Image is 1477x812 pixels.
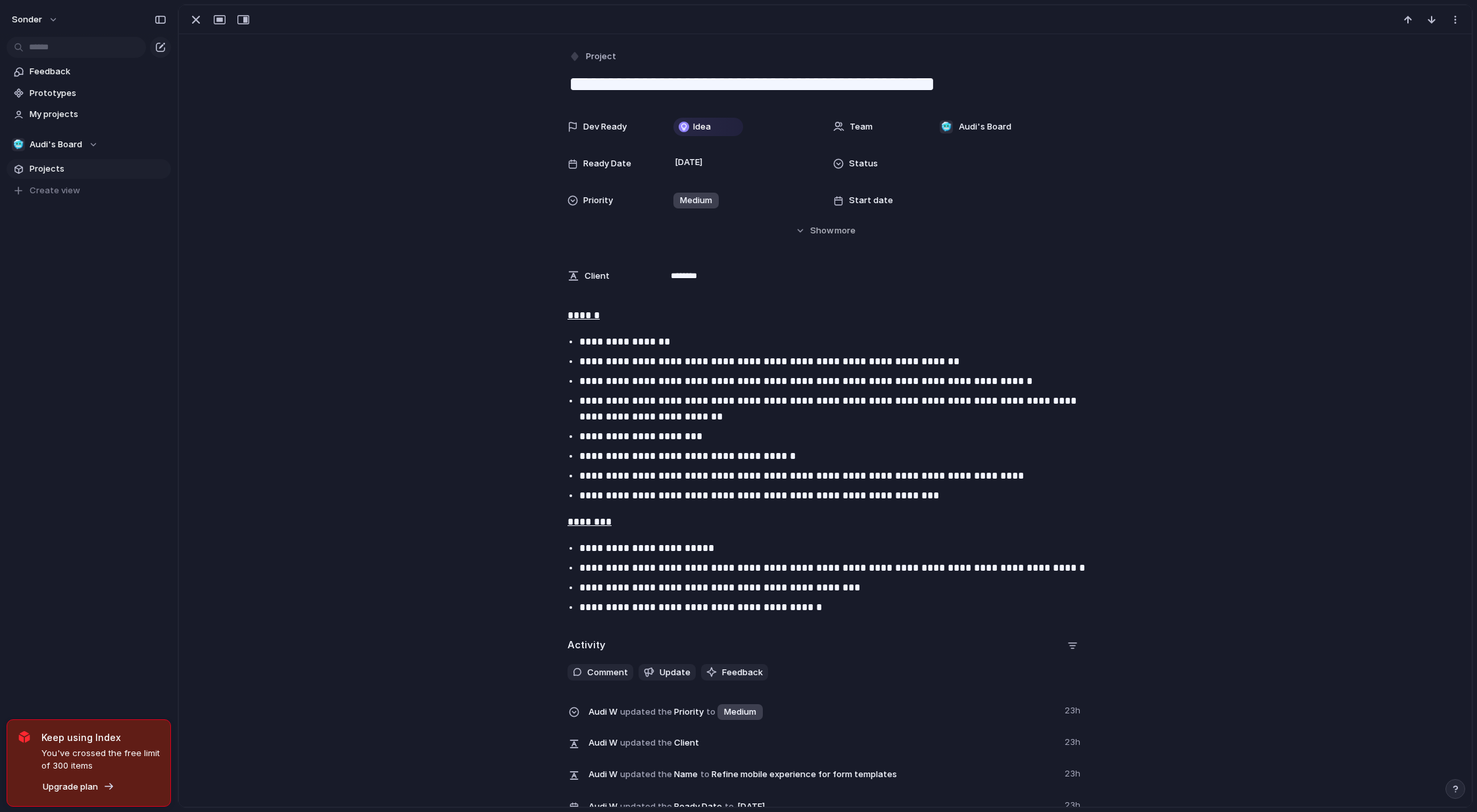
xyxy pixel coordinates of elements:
div: 🥶 [12,138,25,151]
span: more [835,224,856,237]
button: Feedback [701,664,768,681]
span: Medium [724,705,756,719]
div: 🥶 [940,120,953,133]
button: Project [566,47,620,66]
span: Audi W [589,736,617,750]
span: Audi's Board [30,138,82,151]
span: Dev Ready [583,120,627,133]
span: Audi W [589,768,617,781]
span: Client [585,270,610,283]
h2: Activity [568,638,606,653]
button: Update [639,664,696,681]
span: Medium [680,194,712,207]
a: Feedback [7,62,171,82]
span: Projects [30,162,166,176]
span: Upgrade plan [43,780,98,794]
span: updated the [620,768,672,781]
span: Priority [589,702,1057,721]
span: [DATE] [671,155,706,170]
span: updated the [620,736,672,750]
a: Prototypes [7,84,171,103]
span: Ready Date [583,157,631,170]
span: 23h [1065,702,1083,717]
span: My projects [30,108,166,121]
span: You've crossed the free limit of 300 items [41,747,160,773]
span: Project [586,50,616,63]
span: Idea [693,120,711,133]
span: Audi's Board [959,120,1011,133]
span: 23h [1065,765,1083,780]
span: Audi W [589,705,617,719]
span: Priority [583,194,613,207]
button: 🥶Audi's Board [7,135,171,155]
button: sonder [6,9,65,30]
span: Keep using Index [41,730,160,744]
span: 23h [1065,796,1083,812]
span: to [700,768,710,781]
a: Projects [7,159,171,179]
button: Showmore [568,219,1083,243]
button: Create view [7,181,171,201]
span: Comment [587,666,628,679]
span: sonder [12,13,42,26]
span: Client [589,733,1057,752]
a: My projects [7,105,171,124]
span: Team [850,120,873,133]
span: 23h [1065,733,1083,749]
span: Start date [849,194,893,207]
span: updated the [620,705,672,719]
span: Prototypes [30,87,166,100]
span: Feedback [722,666,763,679]
span: Status [849,157,878,170]
span: Create view [30,184,80,197]
span: Show [810,224,834,237]
span: Name Refine mobile experience for form templates [589,765,1057,783]
button: Comment [568,664,633,681]
button: Upgrade plan [39,778,118,796]
span: Update [660,666,690,679]
span: to [706,705,715,719]
span: Feedback [30,65,166,78]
